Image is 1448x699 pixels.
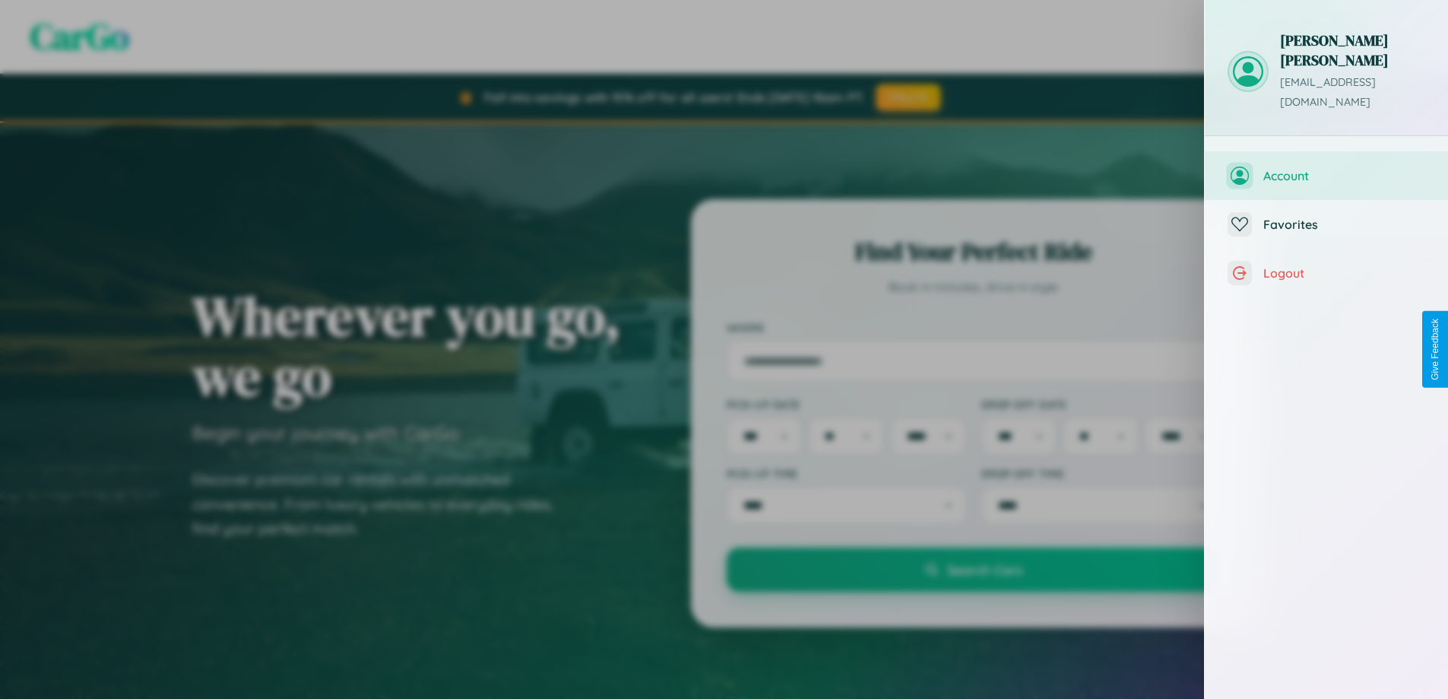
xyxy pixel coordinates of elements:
[1430,319,1440,380] div: Give Feedback
[1280,73,1425,113] p: [EMAIL_ADDRESS][DOMAIN_NAME]
[1263,168,1425,183] span: Account
[1280,30,1425,70] h3: [PERSON_NAME] [PERSON_NAME]
[1205,200,1448,249] button: Favorites
[1263,265,1425,281] span: Logout
[1205,151,1448,200] button: Account
[1263,217,1425,232] span: Favorites
[1205,249,1448,297] button: Logout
